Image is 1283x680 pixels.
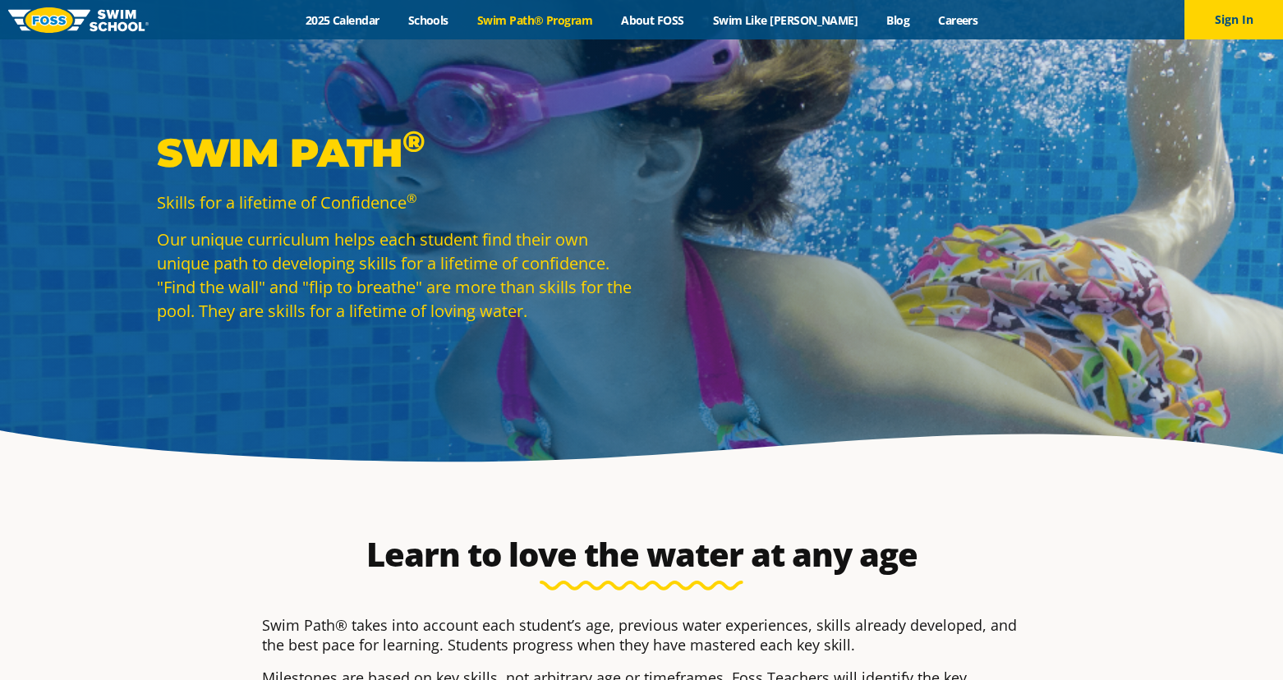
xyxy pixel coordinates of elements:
[924,12,992,28] a: Careers
[607,12,699,28] a: About FOSS
[157,191,633,214] p: Skills for a lifetime of Confidence
[8,7,149,33] img: FOSS Swim School Logo
[402,123,425,159] sup: ®
[872,12,924,28] a: Blog
[462,12,606,28] a: Swim Path® Program
[262,615,1021,655] p: Swim Path® takes into account each student’s age, previous water experiences, skills already deve...
[291,12,393,28] a: 2025 Calendar
[157,227,633,323] p: Our unique curriculum helps each student find their own unique path to developing skills for a li...
[393,12,462,28] a: Schools
[698,12,872,28] a: Swim Like [PERSON_NAME]
[157,128,633,177] p: Swim Path
[407,190,416,206] sup: ®
[254,535,1029,574] h2: Learn to love the water at any age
